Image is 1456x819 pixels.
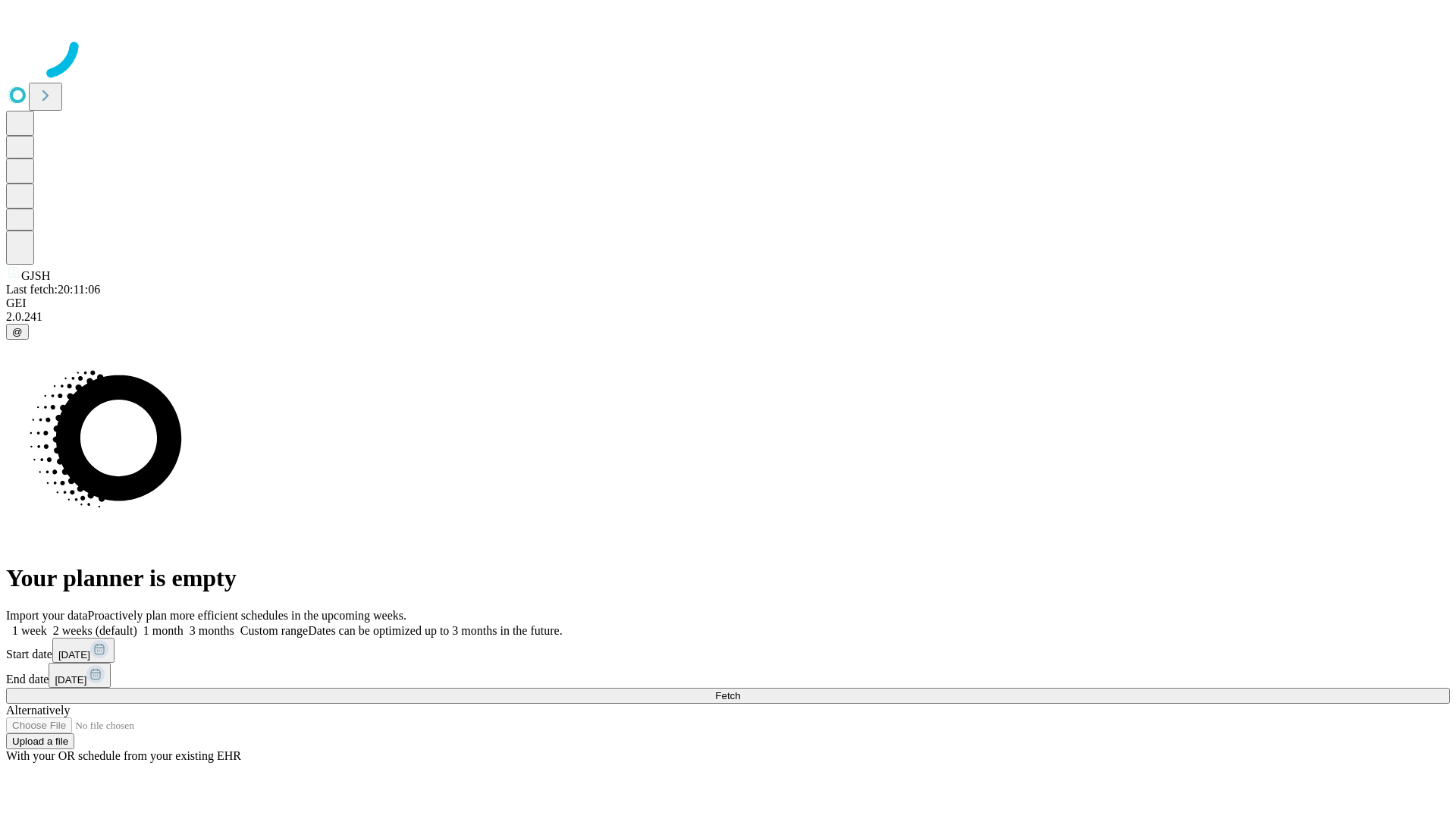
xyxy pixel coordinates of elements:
[53,624,137,637] span: 2 weeks (default)
[190,624,234,637] span: 3 months
[6,638,1450,663] div: Start date
[308,624,562,637] span: Dates can be optimized up to 3 months in the future.
[6,733,74,749] button: Upload a file
[6,688,1450,704] button: Fetch
[715,690,740,701] span: Fetch
[88,609,406,622] span: Proactively plan more efficient schedules in the upcoming weeks.
[6,609,88,622] span: Import your data
[6,749,241,762] span: With your OR schedule from your existing EHR
[58,649,90,661] span: [DATE]
[12,326,23,337] span: @
[55,674,86,686] span: [DATE]
[6,663,1450,688] div: End date
[143,624,184,637] span: 1 month
[49,663,111,688] button: [DATE]
[6,297,1450,310] div: GEI
[240,624,308,637] span: Custom range
[6,310,1450,324] div: 2.0.241
[12,624,47,637] span: 1 week
[6,283,100,296] span: Last fetch: 20:11:06
[21,269,50,282] span: GJSH
[6,324,29,340] button: @
[52,638,115,663] button: [DATE]
[6,564,1450,592] h1: Your planner is empty
[6,704,70,717] span: Alternatively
